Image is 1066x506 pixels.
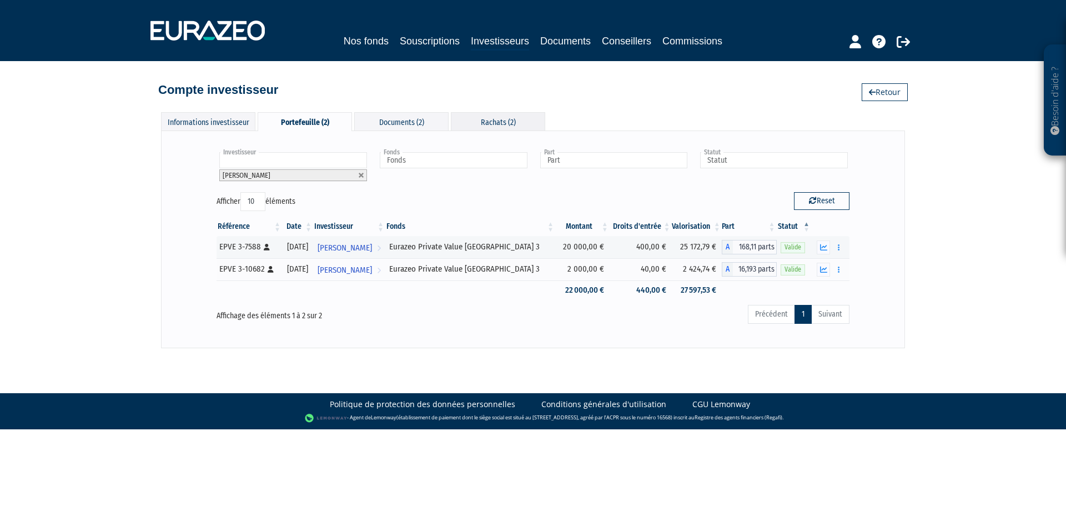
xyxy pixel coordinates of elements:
div: [DATE] [286,241,309,253]
div: [DATE] [286,263,309,275]
div: - Agent de (établissement de paiement dont le siège social est situé au [STREET_ADDRESS], agréé p... [11,413,1055,424]
div: EPVE 3-10682 [219,263,278,275]
i: [Français] Personne physique [268,266,274,273]
i: [Français] Personne physique [264,244,270,251]
th: Valorisation: activer pour trier la colonne par ordre croissant [672,217,722,236]
div: Rachats (2) [451,112,545,131]
span: A [722,262,733,277]
div: Eurazeo Private Value [GEOGRAPHIC_DATA] 3 [389,241,551,253]
a: Lemonway [371,414,396,421]
label: Afficher éléments [217,192,295,211]
a: Politique de protection des données personnelles [330,399,515,410]
a: Commissions [662,33,722,49]
div: A - Eurazeo Private Value Europe 3 [722,262,777,277]
span: A [722,240,733,254]
th: Investisseur: activer pour trier la colonne par ordre croissant [313,217,385,236]
div: Informations investisseur [161,112,255,131]
p: Besoin d'aide ? [1049,51,1062,151]
i: Voir l'investisseur [377,238,381,258]
th: Fonds: activer pour trier la colonne par ordre croissant [385,217,555,236]
td: 440,00 € [610,280,672,300]
a: Registre des agents financiers (Regafi) [695,414,782,421]
button: Reset [794,192,849,210]
th: Date: activer pour trier la colonne par ordre croissant [282,217,313,236]
span: [PERSON_NAME] [318,238,372,258]
a: [PERSON_NAME] [313,258,385,280]
img: logo-lemonway.png [305,413,348,424]
a: [PERSON_NAME] [313,236,385,258]
td: 400,00 € [610,236,672,258]
a: Nos fonds [344,33,389,49]
img: 1732889491-logotype_eurazeo_blanc_rvb.png [150,21,265,41]
td: 2 424,74 € [672,258,722,280]
div: Eurazeo Private Value [GEOGRAPHIC_DATA] 3 [389,263,551,275]
td: 25 172,79 € [672,236,722,258]
th: Montant: activer pour trier la colonne par ordre croissant [555,217,610,236]
th: Statut : activer pour trier la colonne par ordre d&eacute;croissant [777,217,811,236]
a: Conseillers [602,33,651,49]
a: Souscriptions [400,33,460,49]
div: EPVE 3-7588 [219,241,278,253]
span: Valide [781,242,805,253]
td: 40,00 € [610,258,672,280]
span: [PERSON_NAME] [318,260,372,280]
div: Portefeuille (2) [258,112,352,131]
div: Affichage des éléments 1 à 2 sur 2 [217,304,471,322]
th: Part: activer pour trier la colonne par ordre croissant [722,217,777,236]
select: Afficheréléments [240,192,265,211]
div: Documents (2) [354,112,449,131]
th: Droits d'entrée: activer pour trier la colonne par ordre croissant [610,217,672,236]
td: 2 000,00 € [555,258,610,280]
td: 22 000,00 € [555,280,610,300]
a: Retour [862,83,908,101]
th: Référence : activer pour trier la colonne par ordre croissant [217,217,282,236]
span: [PERSON_NAME] [223,171,270,179]
span: Valide [781,264,805,275]
span: 168,11 parts [733,240,777,254]
a: Conditions générales d'utilisation [541,399,666,410]
td: 27 597,53 € [672,280,722,300]
i: Voir l'investisseur [377,260,381,280]
td: 20 000,00 € [555,236,610,258]
a: CGU Lemonway [692,399,750,410]
div: A - Eurazeo Private Value Europe 3 [722,240,777,254]
a: Investisseurs [471,33,529,51]
h4: Compte investisseur [158,83,278,97]
a: Documents [540,33,591,49]
a: 1 [795,305,812,324]
span: 16,193 parts [733,262,777,277]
